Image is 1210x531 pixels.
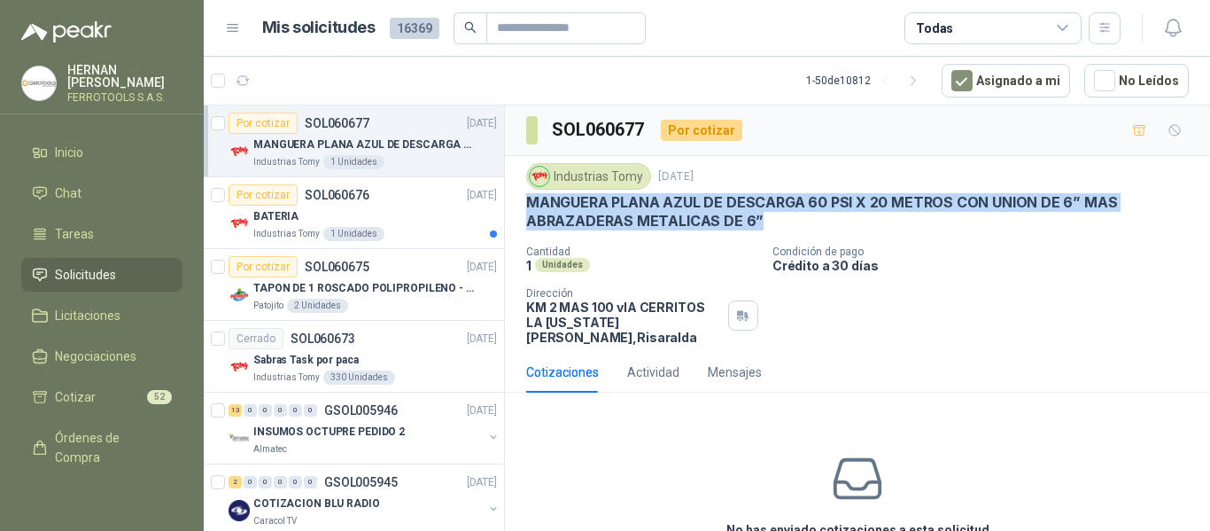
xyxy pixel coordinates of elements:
span: Negociaciones [55,347,136,366]
p: [DATE] [467,259,497,276]
div: Por cotizar [229,184,298,206]
p: BATERIA [253,208,299,225]
img: Company Logo [229,285,250,306]
span: Órdenes de Compra [55,428,166,467]
div: 330 Unidades [323,371,395,385]
p: Industrias Tomy [253,227,320,241]
p: SOL060676 [305,189,369,201]
div: Cotizaciones [526,363,599,382]
div: Por cotizar [229,113,298,134]
p: HERNAN [PERSON_NAME] [67,64,182,89]
a: Remisiones [21,481,182,515]
div: 0 [289,476,302,488]
div: 0 [274,476,287,488]
img: Company Logo [229,428,250,449]
p: MANGUERA PLANA AZUL DE DESCARGA 60 PSI X 20 METROS CON UNION DE 6” MAS ABRAZADERAS METALICAS DE 6” [526,193,1189,231]
div: 0 [244,404,257,417]
img: Company Logo [229,356,250,378]
p: [DATE] [467,402,497,419]
img: Company Logo [22,66,56,100]
span: 16369 [390,18,439,39]
div: 0 [244,476,257,488]
p: [DATE] [467,474,497,491]
div: 0 [259,404,272,417]
div: Por cotizar [661,120,742,141]
span: Tareas [55,224,94,244]
a: Por cotizarSOL060675[DATE] Company LogoTAPON DE 1 ROSCADO POLIPROPILENO - HEMBRA NPTPatojito2 Uni... [204,249,504,321]
p: Almatec [253,442,287,457]
div: 0 [304,476,317,488]
div: Mensajes [708,363,762,382]
a: Negociaciones [21,340,182,373]
h3: SOL060677 [552,116,647,144]
div: 1 - 50 de 10812 [806,66,927,95]
a: Tareas [21,217,182,251]
p: TAPON DE 1 ROSCADO POLIPROPILENO - HEMBRA NPT [253,280,474,297]
div: Industrias Tomy [526,163,651,190]
p: FERROTOOLS S.A.S. [67,92,182,103]
img: Company Logo [229,141,250,162]
div: 13 [229,404,242,417]
p: [DATE] [467,331,497,347]
img: Logo peakr [21,21,112,43]
span: Solicitudes [55,265,116,285]
div: Unidades [535,258,590,272]
p: Condición de pago [772,246,1203,258]
a: Por cotizarSOL060677[DATE] Company LogoMANGUERA PLANA AZUL DE DESCARGA 60 PSI X 20 METROS CON UNI... [204,105,504,177]
p: SOL060675 [305,261,369,273]
p: [DATE] [658,168,694,185]
p: GSOL005946 [324,404,398,417]
h1: Mis solicitudes [262,15,376,41]
p: Industrias Tomy [253,371,320,385]
p: Caracol TV [253,514,297,528]
div: 0 [289,404,302,417]
div: Por cotizar [229,256,298,277]
div: Actividad [627,363,679,382]
div: 1 Unidades [323,227,384,241]
p: SOL060673 [291,332,355,345]
p: Industrias Tomy [253,155,320,169]
div: Cerrado [229,328,283,349]
p: Crédito a 30 días [772,258,1203,273]
a: Inicio [21,136,182,169]
a: 2 0 0 0 0 0 GSOL005945[DATE] Company LogoCOTIZACION BLU RADIOCaracol TV [229,472,500,528]
p: SOL060677 [305,117,369,129]
p: GSOL005945 [324,476,398,488]
p: 1 [526,258,531,273]
p: KM 2 MAS 100 vIA CERRITOS LA [US_STATE] [PERSON_NAME] , Risaralda [526,300,721,345]
a: Chat [21,176,182,210]
img: Company Logo [530,167,549,186]
p: Dirección [526,287,721,300]
div: 2 [229,476,242,488]
p: [DATE] [467,115,497,132]
span: 52 [147,390,172,404]
a: Órdenes de Compra [21,421,182,474]
span: Licitaciones [55,306,120,325]
p: Cantidad [526,246,758,258]
img: Company Logo [229,500,250,521]
img: Company Logo [229,213,250,234]
a: Cotizar52 [21,380,182,414]
p: MANGUERA PLANA AZUL DE DESCARGA 60 PSI X 20 METROS CON UNION DE 6” MAS ABRAZADERAS METALICAS DE 6” [253,137,474,153]
a: Licitaciones [21,299,182,332]
span: search [464,21,477,34]
button: No Leídos [1084,64,1189,98]
div: 2 Unidades [287,299,348,313]
a: CerradoSOL060673[DATE] Company LogoSabras Task por pacaIndustrias Tomy330 Unidades [204,321,504,393]
a: Solicitudes [21,258,182,292]
span: Chat [55,184,81,203]
div: 0 [274,404,287,417]
div: 0 [259,476,272,488]
a: Por cotizarSOL060676[DATE] Company LogoBATERIAIndustrias Tomy1 Unidades [204,177,504,249]
a: 13 0 0 0 0 0 GSOL005946[DATE] Company LogoINSUMOS OCTUPRE PEDIDO 2Almatec [229,400,500,457]
span: Inicio [55,143,83,162]
p: INSUMOS OCTUPRE PEDIDO 2 [253,424,405,441]
p: [DATE] [467,187,497,204]
button: Asignado a mi [942,64,1070,98]
div: 1 Unidades [323,155,384,169]
span: Cotizar [55,387,96,407]
p: Sabras Task por paca [253,352,359,369]
div: 0 [304,404,317,417]
p: Patojito [253,299,283,313]
p: COTIZACION BLU RADIO [253,496,380,512]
